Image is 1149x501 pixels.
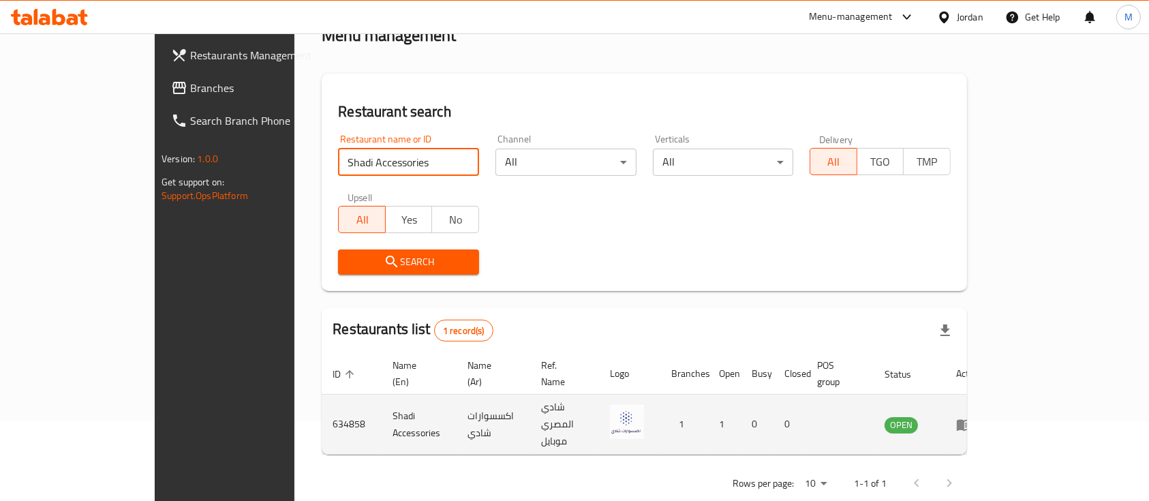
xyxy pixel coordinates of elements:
a: Search Branch Phone [160,104,347,137]
span: All [816,152,852,172]
span: 1 record(s) [435,324,493,337]
button: Yes [385,206,433,233]
th: Busy [741,353,773,395]
span: TMP [909,152,945,172]
h2: Menu management [322,25,456,46]
button: TMP [903,148,951,175]
h2: Restaurant search [338,102,951,122]
p: Rows per page: [733,475,794,492]
div: Menu [956,416,981,433]
td: 0 [773,395,806,455]
th: Logo [599,353,660,395]
span: Branches [190,80,336,96]
td: شادي المصري موبايل [530,395,599,455]
td: 0 [741,395,773,455]
span: Status [885,366,929,382]
a: Support.OpsPlatform [162,187,248,204]
div: Menu-management [809,9,893,25]
span: Name (En) [393,357,440,390]
div: All [653,149,794,176]
a: Branches [160,72,347,104]
div: All [495,149,637,176]
table: enhanced table [322,353,992,455]
td: 634858 [322,395,382,455]
button: All [338,206,386,233]
span: TGO [863,152,899,172]
span: M [1124,10,1133,25]
input: Search for restaurant name or ID.. [338,149,479,176]
span: Get support on: [162,173,224,191]
td: اكسسوارات شادي [457,395,530,455]
th: Closed [773,353,806,395]
button: TGO [857,148,904,175]
span: 1.0.0 [197,150,218,168]
td: 1 [708,395,741,455]
label: Upsell [348,192,373,202]
th: Open [708,353,741,395]
td: Shadi Accessories [382,395,457,455]
button: All [810,148,857,175]
span: OPEN [885,417,918,433]
span: ID [333,366,358,382]
button: No [431,206,479,233]
span: Search [349,254,468,271]
span: All [344,210,380,230]
span: Restaurants Management [190,47,336,63]
h2: Restaurants list [333,319,493,341]
span: Name (Ar) [468,357,514,390]
span: POS group [817,357,857,390]
button: Search [338,249,479,275]
label: Delivery [819,134,853,144]
div: Export file [929,314,962,347]
span: Version: [162,150,195,168]
img: Shadi Accessories [610,405,644,439]
div: Jordan [957,10,983,25]
div: Rows per page: [799,474,832,494]
th: Action [945,353,992,395]
span: Search Branch Phone [190,112,336,129]
span: No [438,210,474,230]
th: Branches [660,353,708,395]
a: Restaurants Management [160,39,347,72]
span: Yes [391,210,427,230]
td: 1 [660,395,708,455]
span: Ref. Name [541,357,583,390]
p: 1-1 of 1 [854,475,887,492]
